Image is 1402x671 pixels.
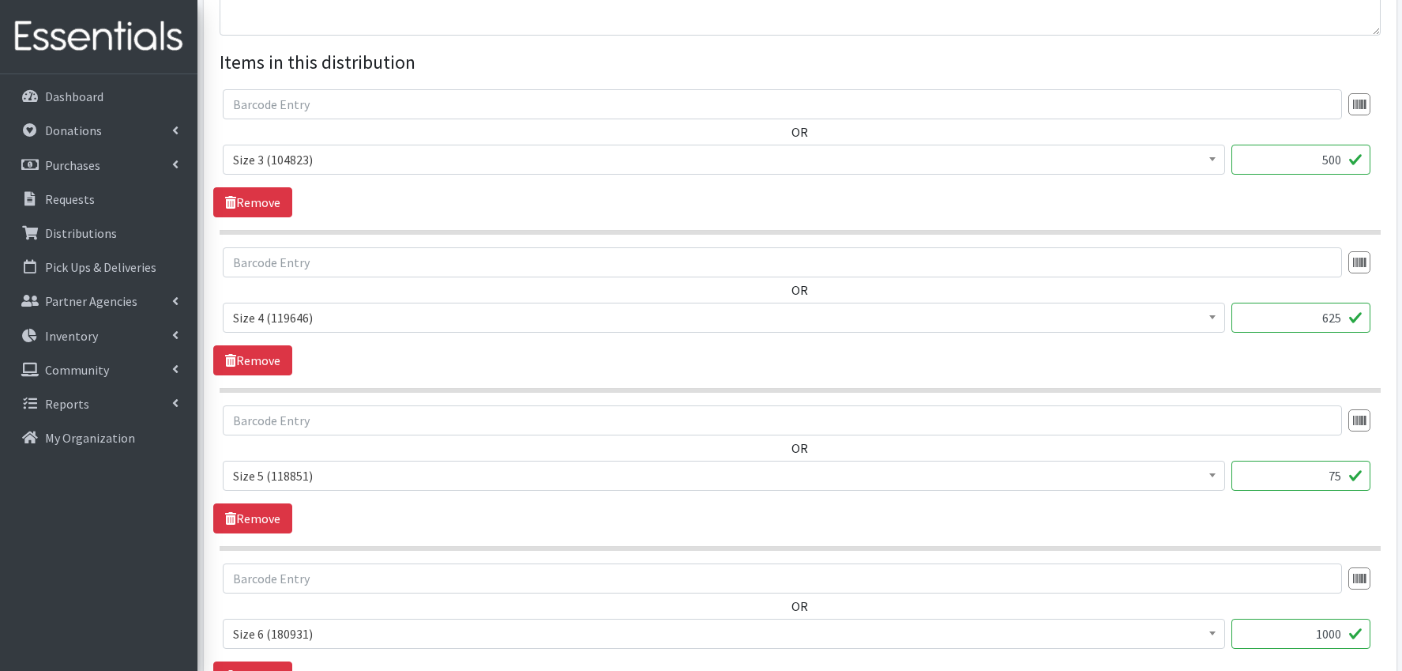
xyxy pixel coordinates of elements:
span: Size 3 (104823) [233,149,1215,171]
a: Distributions [6,217,191,249]
p: Donations [45,123,102,138]
a: Purchases [6,149,191,181]
span: Size 3 (104823) [223,145,1225,175]
a: Community [6,354,191,386]
p: My Organization [45,430,135,446]
a: Inventory [6,320,191,352]
img: HumanEssentials [6,10,191,63]
a: Donations [6,115,191,146]
span: Size 4 (119646) [223,303,1225,333]
a: Dashboard [6,81,191,112]
a: Remove [213,345,292,375]
p: Distributions [45,225,117,241]
a: Pick Ups & Deliveries [6,251,191,283]
input: Barcode Entry [223,564,1342,594]
p: Requests [45,191,95,207]
p: Pick Ups & Deliveries [45,259,156,275]
a: My Organization [6,422,191,454]
span: Size 5 (118851) [233,465,1215,487]
p: Purchases [45,157,100,173]
label: OR [791,281,808,300]
input: Quantity [1231,145,1370,175]
span: Size 6 (180931) [223,619,1225,649]
span: Size 4 (119646) [233,307,1215,329]
p: Reports [45,396,89,412]
p: Partner Agencies [45,293,137,309]
input: Quantity [1231,461,1370,491]
a: Remove [213,503,292,533]
input: Barcode Entry [223,89,1342,119]
label: OR [791,597,808,616]
a: Remove [213,187,292,217]
p: Dashboard [45,89,103,104]
input: Quantity [1231,303,1370,333]
p: Inventory [45,328,98,344]
span: Size 6 (180931) [233,623,1215,645]
p: Community [45,362,109,378]
a: Requests [6,183,191,215]
a: Reports [6,388,191,420]
label: OR [791,439,808,458]
legend: Items in this distribution [220,48,1381,77]
a: Partner Agencies [6,285,191,317]
input: Barcode Entry [223,247,1342,277]
label: OR [791,123,808,141]
input: Quantity [1231,619,1370,649]
input: Barcode Entry [223,405,1342,435]
span: Size 5 (118851) [223,461,1225,491]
